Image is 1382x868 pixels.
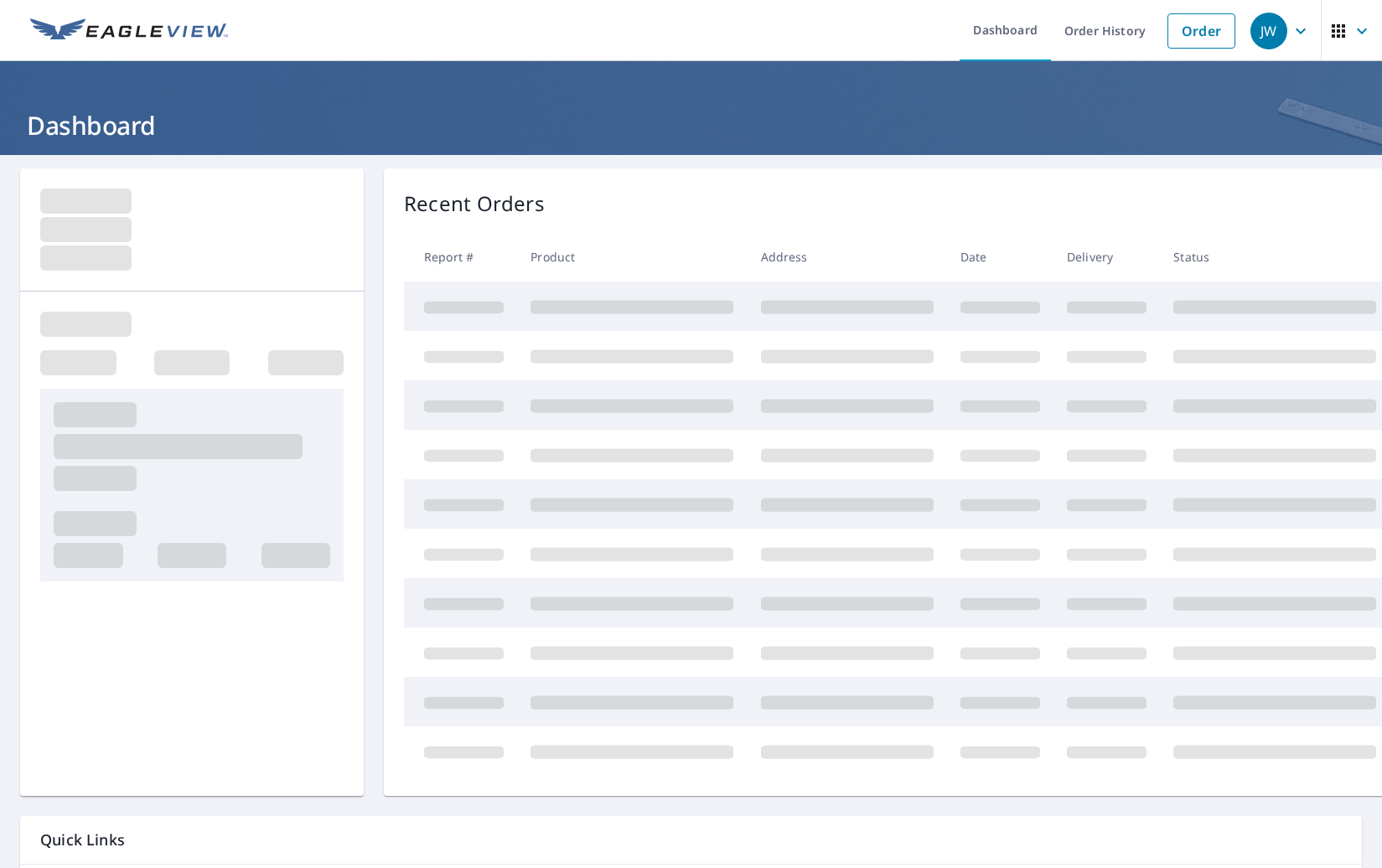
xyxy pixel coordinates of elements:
img: EV Logo [30,18,228,44]
p: Quick Links [40,829,1342,850]
a: Order [1167,13,1235,49]
div: JW [1250,13,1287,49]
th: Report # [404,232,517,282]
th: Delivery [1053,232,1160,282]
p: Recent Orders [404,189,545,219]
h1: Dashboard [20,108,1362,142]
th: Product [517,232,747,282]
th: Address [748,232,947,282]
th: Date [947,232,1053,282]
